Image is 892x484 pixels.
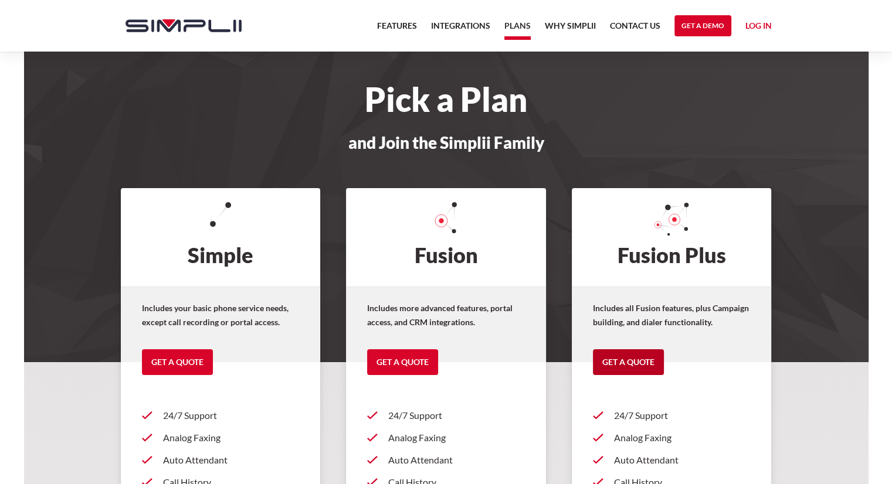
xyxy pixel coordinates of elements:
[142,427,300,449] a: Analog Faxing
[163,431,300,445] p: Analog Faxing
[431,19,490,40] a: Integrations
[367,449,525,471] a: Auto Attendant
[367,303,513,327] strong: Includes more advanced features, portal access, and CRM integrations.
[504,19,531,40] a: Plans
[593,449,751,471] a: Auto Attendant
[114,87,779,113] h1: Pick a Plan
[674,15,731,36] a: Get a Demo
[163,408,300,422] p: 24/7 Support
[545,19,596,40] a: Why Simplii
[388,408,525,422] p: 24/7 Support
[593,404,751,427] a: 24/7 Support
[121,188,321,287] h2: Simple
[614,408,751,422] p: 24/7 Support
[593,349,664,375] a: Get a Quote
[388,431,525,445] p: Analog Faxing
[367,404,525,427] a: 24/7 Support
[388,453,525,467] p: Auto Attendant
[163,453,300,467] p: Auto Attendant
[367,427,525,449] a: Analog Faxing
[610,19,660,40] a: Contact US
[614,431,751,445] p: Analog Faxing
[142,449,300,471] a: Auto Attendant
[572,188,772,287] h2: Fusion Plus
[614,453,751,467] p: Auto Attendant
[346,188,546,287] h2: Fusion
[593,303,749,327] strong: Includes all Fusion features, plus Campaign building, and dialer functionality.
[593,427,751,449] a: Analog Faxing
[142,404,300,427] a: 24/7 Support
[142,301,300,329] p: Includes your basic phone service needs, except call recording or portal access.
[126,19,242,32] img: Simplii
[114,134,779,151] h3: and Join the Simplii Family
[367,349,438,375] a: Get a Quote
[745,19,772,36] a: Log in
[377,19,417,40] a: Features
[142,349,213,375] a: Get a Quote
